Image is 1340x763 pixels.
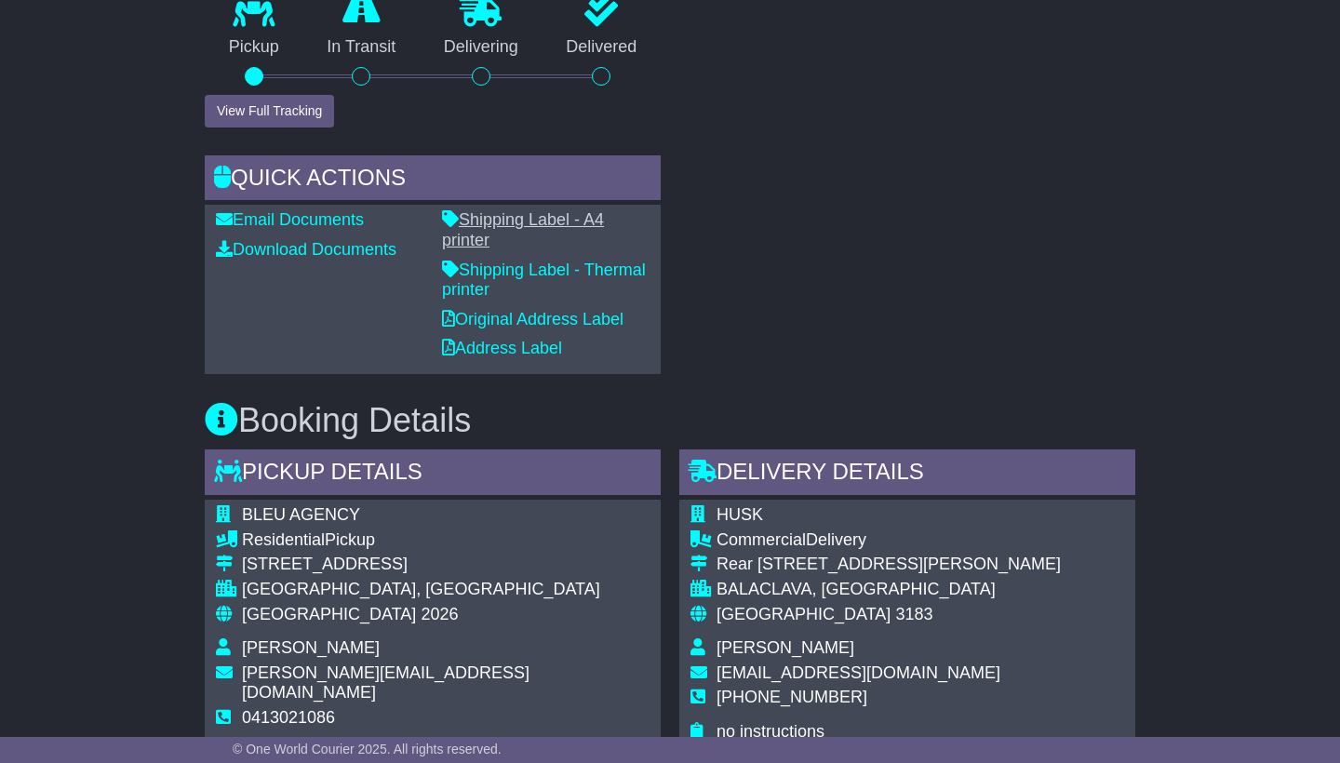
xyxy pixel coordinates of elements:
span: Residential [242,530,325,549]
div: [GEOGRAPHIC_DATA], [GEOGRAPHIC_DATA] [242,580,650,600]
span: HUSK [717,505,763,524]
span: [GEOGRAPHIC_DATA] [242,605,416,623]
a: Email Documents [216,210,364,229]
span: [PERSON_NAME] [242,638,380,657]
p: Pickup [205,37,303,58]
span: [GEOGRAPHIC_DATA] [717,605,891,623]
div: BALACLAVA, [GEOGRAPHIC_DATA] [717,580,1061,600]
p: Delivered [543,37,662,58]
div: Pickup Details [205,449,661,500]
div: Delivery [717,530,1061,551]
span: no instructions [717,722,824,741]
span: © One World Courier 2025. All rights reserved. [233,742,502,756]
div: Quick Actions [205,155,661,206]
a: Address Label [442,339,562,357]
span: 2026 [421,605,458,623]
a: Shipping Label - A4 printer [442,210,604,249]
div: Pickup [242,530,650,551]
span: [PHONE_NUMBER] [717,688,867,706]
div: Rear [STREET_ADDRESS][PERSON_NAME] [717,555,1061,575]
a: Shipping Label - Thermal printer [442,261,646,300]
span: BLEU AGENCY [242,505,360,524]
span: [PERSON_NAME][EMAIL_ADDRESS][DOMAIN_NAME] [242,663,529,703]
span: 3183 [895,605,932,623]
div: [STREET_ADDRESS] [242,555,650,575]
p: In Transit [303,37,421,58]
h3: Booking Details [205,402,1135,439]
button: View Full Tracking [205,95,334,127]
span: [PERSON_NAME] [717,638,854,657]
a: Original Address Label [442,310,623,328]
span: 0413021086 [242,708,335,727]
span: Commercial [717,530,806,549]
div: Delivery Details [679,449,1135,500]
a: Download Documents [216,240,396,259]
span: [EMAIL_ADDRESS][DOMAIN_NAME] [717,663,1000,682]
p: Delivering [420,37,543,58]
